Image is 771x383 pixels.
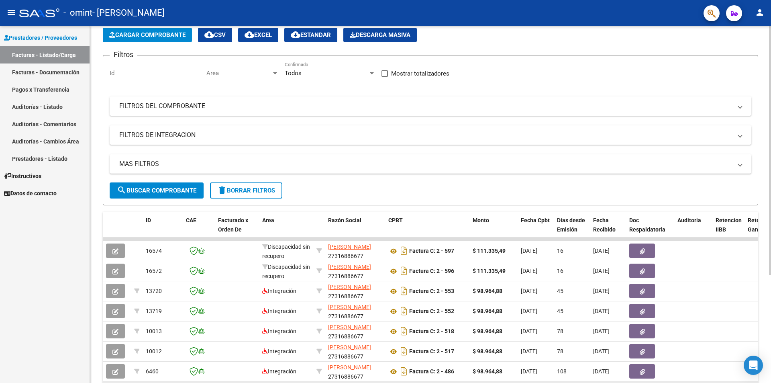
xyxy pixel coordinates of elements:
span: [PERSON_NAME] [328,364,371,371]
span: Datos de contacto [4,189,57,198]
span: 10013 [146,328,162,334]
div: 27316886677 [328,242,382,259]
i: Descargar documento [399,264,409,277]
span: 13720 [146,288,162,294]
span: Integración [262,288,296,294]
strong: $ 111.335,49 [473,268,506,274]
strong: Factura C: 2 - 517 [409,348,454,355]
strong: Factura C: 2 - 486 [409,369,454,375]
mat-icon: cloud_download [204,30,214,39]
span: Fecha Cpbt [521,217,550,223]
datatable-header-cell: CAE [183,212,215,247]
span: Estandar [291,31,331,39]
div: 27316886677 [328,283,382,299]
span: Mostrar totalizadores [391,69,449,78]
span: 78 [557,328,563,334]
strong: $ 98.964,88 [473,348,502,354]
span: [DATE] [521,288,537,294]
span: EXCEL [245,31,272,39]
span: 16574 [146,248,162,254]
datatable-header-cell: Area [259,212,313,247]
datatable-header-cell: Facturado x Orden De [215,212,259,247]
span: [DATE] [593,268,610,274]
i: Descargar documento [399,305,409,317]
span: Doc Respaldatoria [629,217,665,233]
span: Cargar Comprobante [109,31,186,39]
span: [PERSON_NAME] [328,304,371,310]
div: 27316886677 [328,262,382,279]
span: Integración [262,308,296,314]
datatable-header-cell: Fecha Recibido [590,212,626,247]
span: Discapacidad sin recupero [262,264,310,279]
button: Estandar [284,28,337,42]
span: Discapacidad sin recupero [262,244,310,259]
span: [DATE] [593,308,610,314]
span: [PERSON_NAME] [328,244,371,250]
span: 16 [557,268,563,274]
span: [DATE] [521,268,537,274]
span: 78 [557,348,563,354]
mat-panel-title: MAS FILTROS [119,160,732,168]
datatable-header-cell: ID [143,212,183,247]
div: 27316886677 [328,343,382,360]
app-download-masive: Descarga masiva de comprobantes (adjuntos) [343,28,417,42]
datatable-header-cell: Doc Respaldatoria [626,212,674,247]
mat-icon: delete [217,185,227,195]
mat-expansion-panel-header: MAS FILTROS [110,154,751,174]
strong: Factura C: 2 - 597 [409,248,454,254]
strong: $ 98.964,88 [473,308,502,314]
span: Instructivos [4,172,41,180]
mat-panel-title: FILTROS DEL COMPROBANTE [119,102,732,111]
i: Descargar documento [399,345,409,358]
span: - [PERSON_NAME] [92,4,165,22]
span: [DATE] [593,368,610,375]
strong: $ 98.964,88 [473,288,502,294]
span: Razón Social [328,217,361,223]
mat-icon: cloud_download [291,30,300,39]
datatable-header-cell: Retencion IIBB [712,212,744,247]
span: ID [146,217,151,223]
div: Open Intercom Messenger [744,356,763,375]
span: Fecha Recibido [593,217,616,233]
span: CAE [186,217,196,223]
span: [DATE] [521,328,537,334]
span: Retencion IIBB [716,217,742,233]
span: [PERSON_NAME] [328,264,371,270]
mat-icon: search [117,185,126,195]
button: Buscar Comprobante [110,182,204,199]
datatable-header-cell: Razón Social [325,212,385,247]
span: 45 [557,308,563,314]
mat-icon: menu [6,8,16,17]
span: [DATE] [593,248,610,254]
span: [DATE] [593,348,610,354]
span: Descarga Masiva [350,31,410,39]
span: [DATE] [593,328,610,334]
span: Area [206,70,271,77]
mat-expansion-panel-header: FILTROS DE INTEGRACION [110,125,751,145]
button: Descarga Masiva [343,28,417,42]
div: 27316886677 [328,303,382,320]
strong: $ 111.335,49 [473,248,506,254]
button: Cargar Comprobante [103,28,192,42]
h3: Filtros [110,49,137,60]
i: Descargar documento [399,285,409,297]
span: Todos [285,70,302,77]
span: CSV [204,31,226,39]
span: Prestadores / Proveedores [4,33,77,42]
mat-panel-title: FILTROS DE INTEGRACION [119,131,732,139]
button: EXCEL [238,28,278,42]
span: [PERSON_NAME] [328,284,371,290]
span: Integración [262,348,296,354]
strong: Factura C: 2 - 518 [409,328,454,335]
span: [DATE] [521,368,537,375]
i: Descargar documento [399,244,409,257]
datatable-header-cell: Fecha Cpbt [518,212,554,247]
i: Descargar documento [399,325,409,338]
datatable-header-cell: CPBT [385,212,469,247]
datatable-header-cell: Auditoria [674,212,712,247]
div: 27316886677 [328,323,382,340]
strong: $ 98.964,88 [473,368,502,375]
span: Integración [262,328,296,334]
span: [PERSON_NAME] [328,324,371,330]
mat-icon: person [755,8,765,17]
